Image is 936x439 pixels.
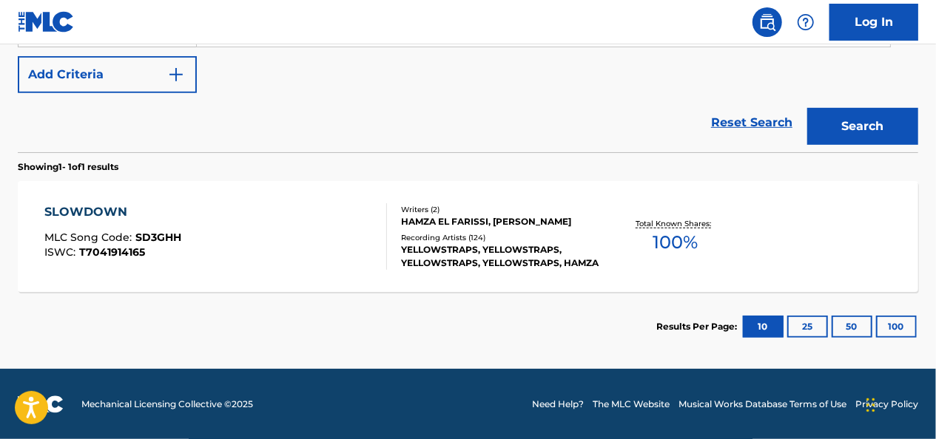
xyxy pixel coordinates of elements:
span: ISWC : [45,245,80,259]
img: search [758,13,776,31]
span: MLC Song Code : [45,231,136,244]
span: 100 % [653,229,698,256]
a: Reset Search [704,106,800,139]
p: Results Per Page: [656,320,741,333]
button: 100 [876,316,917,338]
a: SLOWDOWNMLC Song Code:SD3GHHISWC:T7041914165Writers (2)HAMZA EL FARISSI, [PERSON_NAME]Recording A... [18,181,918,292]
p: Total Known Shares: [636,218,716,229]
div: Recording Artists ( 124 ) [401,232,601,243]
a: Musical Works Database Terms of Use [679,398,846,411]
button: 25 [787,316,828,338]
a: The MLC Website [593,398,670,411]
a: Log In [829,4,918,41]
p: Showing 1 - 1 of 1 results [18,160,118,174]
div: YELLOWSTRAPS, YELLOWSTRAPS, YELLOWSTRAPS, YELLOWSTRAPS, HAMZA [401,243,601,270]
img: MLC Logo [18,11,75,33]
iframe: Chat Widget [862,368,936,439]
button: Search [807,108,918,145]
a: Privacy Policy [855,398,918,411]
div: Help [791,7,821,37]
div: Drag [866,383,875,427]
span: SD3GHH [136,231,182,244]
div: SLOWDOWN [45,203,182,221]
button: Add Criteria [18,56,197,93]
button: 50 [832,316,872,338]
button: 10 [743,316,784,338]
a: Need Help? [532,398,584,411]
div: HAMZA EL FARISSI, [PERSON_NAME] [401,215,601,228]
img: help [797,13,815,31]
img: logo [18,395,64,413]
span: Mechanical Licensing Collective © 2025 [81,398,253,411]
span: T7041914165 [80,245,146,259]
img: 9d2ae6d4665cec9f34b9.svg [167,66,185,84]
div: Writers ( 2 ) [401,204,601,215]
a: Public Search [752,7,782,37]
